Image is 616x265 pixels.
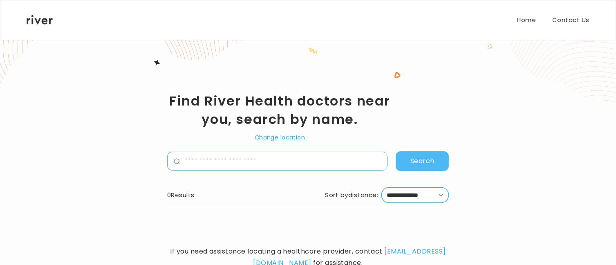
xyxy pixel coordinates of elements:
[348,189,377,201] span: distance
[396,151,449,171] button: Search
[180,152,388,170] input: name
[517,14,536,26] a: Home
[167,92,393,128] h1: Find River Health doctors near you, search by name.
[552,14,589,26] a: Contact Us
[325,189,379,201] div: Sort by :
[255,132,305,142] button: Change location
[167,189,195,201] div: 0 Results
